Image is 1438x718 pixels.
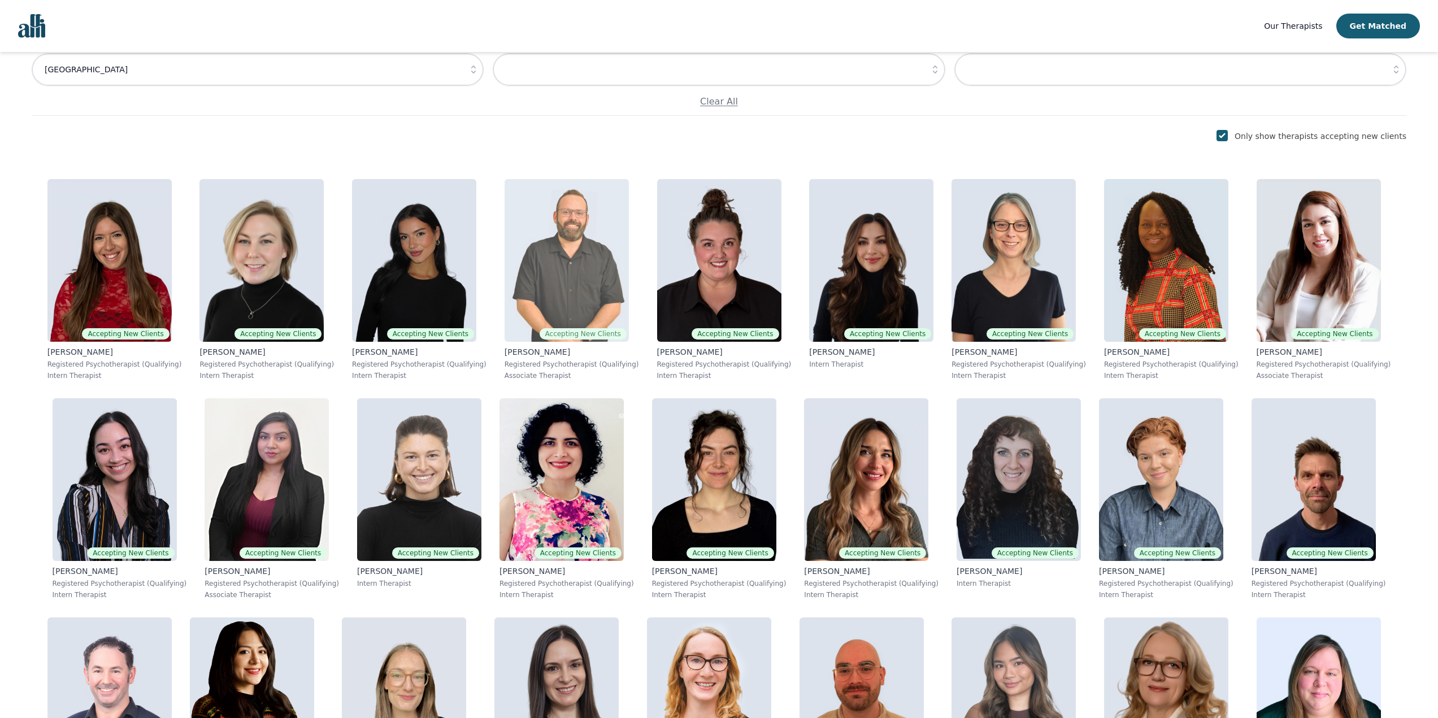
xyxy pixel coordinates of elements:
[535,547,622,559] span: Accepting New Clients
[348,389,490,608] a: Abby_TaitAccepting New Clients[PERSON_NAME]Intern Therapist
[205,565,339,577] p: [PERSON_NAME]
[343,170,496,389] a: Alyssa_TweedieAccepting New Clients[PERSON_NAME]Registered Psychotherapist (Qualifying)Intern The...
[499,565,634,577] p: [PERSON_NAME]
[1235,132,1406,141] label: Only show therapists accepting new clients
[809,346,933,358] p: [PERSON_NAME]
[652,579,787,588] p: Registered Psychotherapist (Qualifying)
[1336,14,1420,38] button: Get Matched
[1257,179,1381,342] img: Ava_Pouyandeh
[1257,360,1391,369] p: Registered Psychotherapist (Qualifying)
[199,179,324,342] img: Jocelyn_Crawford
[1287,547,1374,559] span: Accepting New Clients
[643,389,796,608] a: Chloe_IvesAccepting New Clients[PERSON_NAME]Registered Psychotherapist (Qualifying)Intern Therapist
[1252,579,1386,588] p: Registered Psychotherapist (Qualifying)
[804,565,939,577] p: [PERSON_NAME]
[809,179,933,342] img: Saba_Salemi
[540,328,627,340] span: Accepting New Clients
[804,590,939,599] p: Intern Therapist
[47,371,182,380] p: Intern Therapist
[505,179,629,342] img: Josh_Cadieux
[82,328,169,340] span: Accepting New Clients
[1252,565,1386,577] p: [PERSON_NAME]
[387,328,474,340] span: Accepting New Clients
[692,328,779,340] span: Accepting New Clients
[1252,398,1376,561] img: Todd_Schiedel
[992,547,1079,559] span: Accepting New Clients
[1099,565,1233,577] p: [PERSON_NAME]
[490,389,643,608] a: Ghazaleh_BozorgAccepting New Clients[PERSON_NAME]Registered Psychotherapist (Qualifying)Intern Th...
[942,170,1095,389] a: Meghan_DudleyAccepting New Clients[PERSON_NAME]Registered Psychotherapist (Qualifying)Intern Ther...
[196,389,348,608] a: Sonya_MahilAccepting New Clients[PERSON_NAME]Registered Psychotherapist (Qualifying)Associate The...
[648,170,801,389] a: Janelle_RushtonAccepting New Clients[PERSON_NAME]Registered Psychotherapist (Qualifying)Intern Th...
[804,579,939,588] p: Registered Psychotherapist (Qualifying)
[1134,547,1221,559] span: Accepting New Clients
[53,398,177,561] img: Angela_Fedorouk
[948,389,1090,608] a: Shira_BlakeAccepting New Clients[PERSON_NAME]Intern Therapist
[199,371,334,380] p: Intern Therapist
[1248,170,1400,389] a: Ava_PouyandehAccepting New Clients[PERSON_NAME]Registered Psychotherapist (Qualifying)Associate T...
[844,328,931,340] span: Accepting New Clients
[392,547,479,559] span: Accepting New Clients
[952,346,1086,358] p: [PERSON_NAME]
[800,170,942,389] a: Saba_SalemiAccepting New Clients[PERSON_NAME]Intern Therapist
[1104,371,1239,380] p: Intern Therapist
[357,565,481,577] p: [PERSON_NAME]
[47,346,182,358] p: [PERSON_NAME]
[352,179,476,342] img: Alyssa_Tweedie
[1095,170,1248,389] a: Grace_NyamweyaAccepting New Clients[PERSON_NAME]Registered Psychotherapist (Qualifying)Intern The...
[234,328,322,340] span: Accepting New Clients
[657,346,792,358] p: [PERSON_NAME]
[839,547,926,559] span: Accepting New Clients
[1099,398,1223,561] img: Capri_Contreras-De Blasis
[987,328,1074,340] span: Accepting New Clients
[496,170,648,389] a: Josh_CadieuxAccepting New Clients[PERSON_NAME]Registered Psychotherapist (Qualifying)Associate Th...
[952,371,1086,380] p: Intern Therapist
[357,579,481,588] p: Intern Therapist
[205,398,329,561] img: Sonya_Mahil
[657,371,792,380] p: Intern Therapist
[795,389,948,608] a: Natalia_SimachkevitchAccepting New Clients[PERSON_NAME]Registered Psychotherapist (Qualifying)Int...
[499,590,634,599] p: Intern Therapist
[499,398,624,561] img: Ghazaleh_Bozorg
[53,590,187,599] p: Intern Therapist
[199,346,334,358] p: [PERSON_NAME]
[1264,19,1322,33] a: Our Therapists
[1291,328,1378,340] span: Accepting New Clients
[1090,389,1242,608] a: Capri_Contreras-De BlasisAccepting New Clients[PERSON_NAME]Registered Psychotherapist (Qualifying...
[357,398,481,561] img: Abby_Tait
[47,360,182,369] p: Registered Psychotherapist (Qualifying)
[18,14,45,38] img: alli logo
[1104,360,1239,369] p: Registered Psychotherapist (Qualifying)
[47,179,172,342] img: Alisha_Levine
[190,170,343,389] a: Jocelyn_CrawfordAccepting New Clients[PERSON_NAME]Registered Psychotherapist (Qualifying)Intern T...
[957,398,1081,561] img: Shira_Blake
[505,360,639,369] p: Registered Psychotherapist (Qualifying)
[1264,21,1322,31] span: Our Therapists
[352,346,486,358] p: [PERSON_NAME]
[53,579,187,588] p: Registered Psychotherapist (Qualifying)
[352,371,486,380] p: Intern Therapist
[957,565,1081,577] p: [PERSON_NAME]
[652,565,787,577] p: [PERSON_NAME]
[352,360,486,369] p: Registered Psychotherapist (Qualifying)
[957,579,1081,588] p: Intern Therapist
[809,360,933,369] p: Intern Therapist
[240,547,327,559] span: Accepting New Clients
[53,565,187,577] p: [PERSON_NAME]
[652,398,776,561] img: Chloe_Ives
[1139,328,1226,340] span: Accepting New Clients
[804,398,928,561] img: Natalia_Simachkevitch
[1099,590,1233,599] p: Intern Therapist
[1104,179,1228,342] img: Grace_Nyamweya
[952,360,1086,369] p: Registered Psychotherapist (Qualifying)
[199,360,334,369] p: Registered Psychotherapist (Qualifying)
[1257,371,1391,380] p: Associate Therapist
[1099,579,1233,588] p: Registered Psychotherapist (Qualifying)
[1257,346,1391,358] p: [PERSON_NAME]
[652,590,787,599] p: Intern Therapist
[205,590,339,599] p: Associate Therapist
[505,346,639,358] p: [PERSON_NAME]
[32,95,1406,108] p: Clear All
[44,389,196,608] a: Angela_FedoroukAccepting New Clients[PERSON_NAME]Registered Psychotherapist (Qualifying)Intern Th...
